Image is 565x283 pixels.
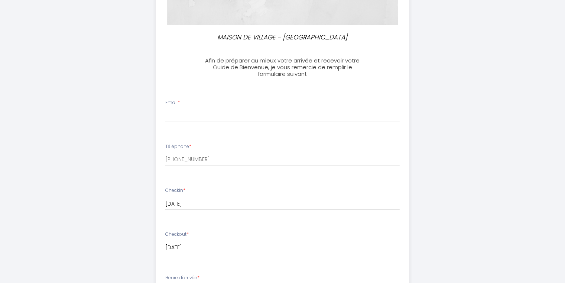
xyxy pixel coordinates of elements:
h3: Afin de préparer au mieux votre arrivée et recevoir votre Guide de Bienvenue, je vous remercie de... [200,57,365,77]
p: MAISON DE VILLAGE - [GEOGRAPHIC_DATA] [203,32,362,42]
label: Checkin [165,187,185,194]
label: Téléphone [165,143,191,150]
label: Email [165,99,180,106]
label: Heure d'arrivée [165,274,199,282]
label: Checkout [165,231,189,238]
